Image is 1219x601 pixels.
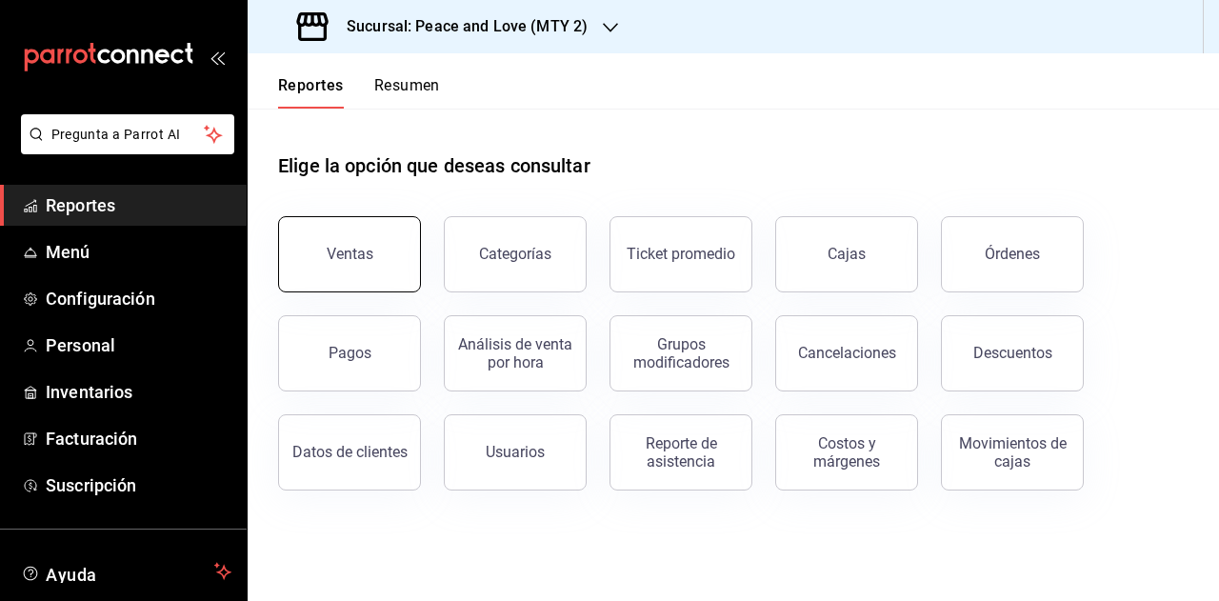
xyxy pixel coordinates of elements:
[479,245,551,263] div: Categorías
[444,414,587,491] button: Usuarios
[486,443,545,461] div: Usuarios
[46,560,207,583] span: Ayuda
[329,344,371,362] div: Pagos
[278,76,344,109] button: Reportes
[46,379,231,405] span: Inventarios
[46,332,231,358] span: Personal
[278,315,421,391] button: Pagos
[444,315,587,391] button: Análisis de venta por hora
[327,245,373,263] div: Ventas
[292,443,408,461] div: Datos de clientes
[985,245,1040,263] div: Órdenes
[13,138,234,158] a: Pregunta a Parrot AI
[46,472,231,498] span: Suscripción
[374,76,440,109] button: Resumen
[444,216,587,292] button: Categorías
[46,286,231,311] span: Configuración
[622,335,740,371] div: Grupos modificadores
[210,50,225,65] button: open_drawer_menu
[46,239,231,265] span: Menú
[775,216,918,292] button: Cajas
[775,315,918,391] button: Cancelaciones
[46,192,231,218] span: Reportes
[46,426,231,451] span: Facturación
[828,245,866,263] div: Cajas
[278,216,421,292] button: Ventas
[798,344,896,362] div: Cancelaciones
[609,315,752,391] button: Grupos modificadores
[456,335,574,371] div: Análisis de venta por hora
[331,15,588,38] h3: Sucursal: Peace and Love (MTY 2)
[278,151,590,180] h1: Elige la opción que deseas consultar
[627,245,735,263] div: Ticket promedio
[609,216,752,292] button: Ticket promedio
[973,344,1052,362] div: Descuentos
[278,414,421,491] button: Datos de clientes
[21,114,234,154] button: Pregunta a Parrot AI
[788,434,906,471] div: Costos y márgenes
[941,315,1084,391] button: Descuentos
[775,414,918,491] button: Costos y márgenes
[609,414,752,491] button: Reporte de asistencia
[51,125,205,145] span: Pregunta a Parrot AI
[953,434,1071,471] div: Movimientos de cajas
[941,414,1084,491] button: Movimientos de cajas
[622,434,740,471] div: Reporte de asistencia
[278,76,440,109] div: navigation tabs
[941,216,1084,292] button: Órdenes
